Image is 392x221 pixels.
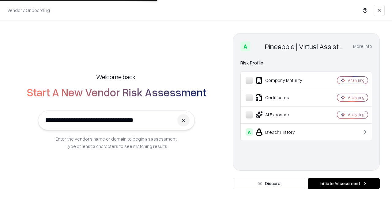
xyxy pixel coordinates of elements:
[265,41,346,51] div: Pineapple | Virtual Assistant Agency
[7,7,50,14] p: Vendor / Onboarding
[246,128,319,136] div: Breach History
[240,59,372,67] div: Risk Profile
[348,112,364,117] div: Analyzing
[353,41,372,52] button: More info
[96,72,137,81] h5: Welcome back,
[246,77,319,84] div: Company Maturity
[308,178,380,189] button: Initiate Assessment
[246,94,319,101] div: Certificates
[246,111,319,118] div: AI Exposure
[233,178,305,189] button: Discard
[240,41,250,51] div: A
[253,41,262,51] img: Pineapple | Virtual Assistant Agency
[246,128,253,136] div: A
[348,95,364,100] div: Analyzing
[348,78,364,83] div: Analyzing
[27,86,206,98] h2: Start A New Vendor Risk Assessment
[55,135,178,150] p: Enter the vendor’s name or domain to begin an assessment. Type at least 3 characters to see match...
